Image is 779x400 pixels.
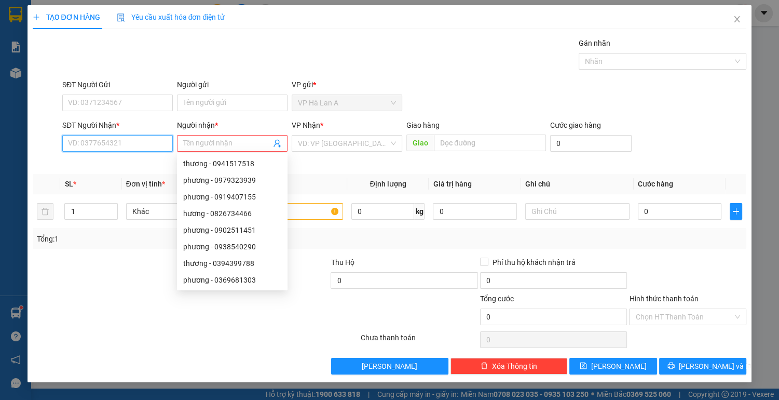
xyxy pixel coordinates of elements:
span: Khác [132,204,224,219]
div: thương - 0941517518 [183,158,281,169]
span: [PERSON_NAME] [362,361,417,372]
div: phương - 0979323939 [183,175,281,186]
button: save[PERSON_NAME] [569,358,657,375]
span: Giao [406,135,434,151]
div: phương - 0369681303 [183,274,281,286]
span: [PERSON_NAME] [591,361,647,372]
span: TẠO ĐƠN HÀNG [33,13,100,21]
span: plus [33,14,40,21]
div: hương - 0826734466 [183,208,281,219]
img: icon [117,14,125,22]
div: Chưa thanh toán [360,332,479,350]
span: [PERSON_NAME] và In [679,361,751,372]
span: Xóa Thông tin [492,361,537,372]
span: user-add [273,139,281,148]
div: Người nhận [177,119,288,131]
button: [PERSON_NAME] [331,358,448,375]
label: Gán nhãn [579,39,610,47]
div: Tên không hợp lệ [177,153,288,165]
span: Cước hàng [638,180,673,188]
div: thương - 0394399788 [177,255,288,272]
input: Cước giao hàng [550,135,632,152]
span: Tổng cước [480,295,514,303]
input: VD: Bàn, Ghế [239,203,343,220]
button: deleteXóa Thông tin [450,358,568,375]
div: phương - 0919407155 [183,191,281,203]
div: hương - 0826734466 [177,205,288,222]
span: Đơn vị tính [126,180,165,188]
span: close [733,15,741,23]
div: thương - 0941517518 [177,155,288,172]
div: phương - 0979323939 [177,172,288,189]
span: kg [414,203,425,220]
div: Người gửi [177,79,288,90]
span: VP Hà Lan A [298,95,396,111]
div: phương - 0919407155 [177,189,288,205]
span: VP Nhận [292,121,320,129]
span: Phí thu hộ khách nhận trả [488,257,580,268]
div: phương - 0938540290 [183,241,281,252]
span: Giao hàng [406,121,440,129]
input: 0 [433,203,517,220]
div: phương - 0369681303 [177,272,288,288]
span: Định lượng [370,180,406,188]
span: delete [481,362,488,370]
div: SĐT Người Nhận [62,119,173,131]
span: printer [667,362,675,370]
button: Close [722,5,751,34]
span: Yêu cầu xuất hóa đơn điện tử [117,13,225,21]
input: Ghi Chú [525,203,630,220]
div: VP gửi [292,79,402,90]
label: Hình thức thanh toán [629,295,698,303]
button: delete [37,203,53,220]
div: thương - 0394399788 [183,258,281,269]
span: Giá trị hàng [433,180,471,188]
input: Dọc đường [434,135,545,151]
div: phương - 0938540290 [177,238,288,255]
span: Thu Hộ [331,258,354,266]
label: Cước giao hàng [550,121,601,129]
th: Ghi chú [521,174,634,194]
span: SL [64,180,73,188]
div: phương - 0902511451 [177,222,288,238]
button: printer[PERSON_NAME] và In [659,358,746,375]
button: plus [730,203,742,220]
span: plus [730,207,742,216]
div: phương - 0902511451 [183,224,281,236]
div: SĐT Người Gửi [62,79,173,90]
div: Tổng: 1 [37,233,302,245]
span: save [580,362,587,370]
